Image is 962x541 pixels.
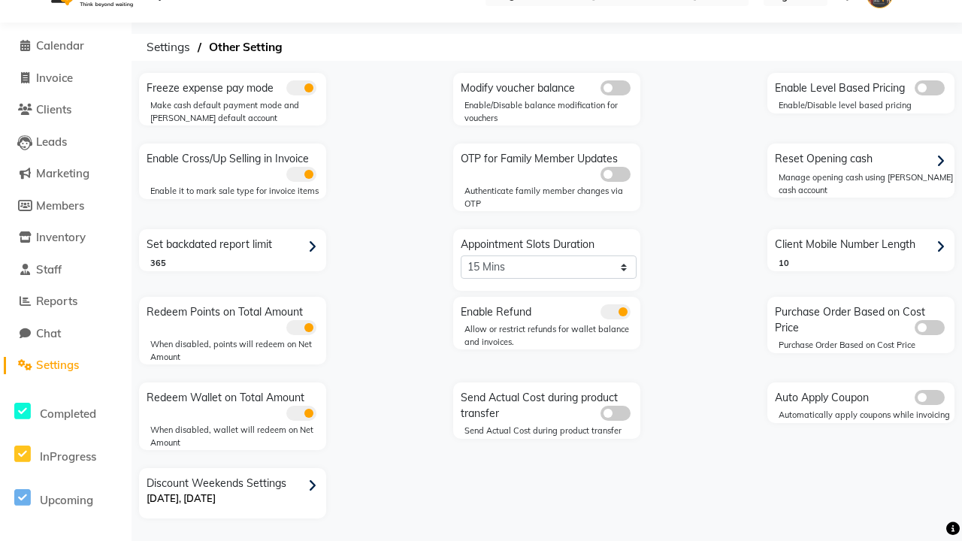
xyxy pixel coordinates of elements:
span: Leads [36,134,67,149]
span: Staff [36,262,62,277]
span: Calendar [36,38,84,53]
span: Inventory [36,230,86,244]
a: Leads [4,134,128,151]
span: Chat [36,326,61,340]
span: Clients [36,102,71,116]
div: Discount Weekends Settings [143,472,326,518]
div: Authenticate family member changes via OTP [464,185,640,210]
div: Redeem Points on Total Amount [143,301,326,335]
a: Chat [4,325,128,343]
div: Make cash default payment mode and [PERSON_NAME] default account [150,99,326,124]
div: Enable/Disable level based pricing [779,99,954,112]
a: Clients [4,101,128,119]
span: Completed [40,407,96,421]
div: Redeem Wallet on Total Amount [143,386,326,421]
div: Auto Apply Coupon [771,386,954,406]
div: Enable Cross/Up Selling in Invoice [143,147,326,182]
div: When disabled, wallet will redeem on Net Amount [150,424,326,449]
div: Allow or restrict refunds for wallet balance and invoices. [464,323,640,348]
div: Enable it to mark sale type for invoice items [150,185,326,198]
div: 10 [779,257,954,270]
span: Other Setting [201,34,290,61]
span: InProgress [40,449,96,464]
div: Client Mobile Number Length [771,233,954,257]
a: Settings [4,357,128,374]
div: Send Actual Cost during product transfer [457,386,640,422]
div: Automatically apply coupons while invoicing [779,409,954,422]
a: Staff [4,261,128,279]
span: Settings [139,34,198,61]
div: Appointment Slots Duration [457,233,640,279]
div: Purchase Order Based on Cost Price [771,301,954,336]
a: Reports [4,293,128,310]
div: Purchase Order Based on Cost Price [779,339,954,352]
a: Members [4,198,128,215]
div: Enable/Disable balance modification for vouchers [464,99,640,124]
div: Reset Opening cash [771,147,954,171]
div: Send Actual Cost during product transfer [464,425,640,437]
a: Invoice [4,70,128,87]
span: Settings [36,358,79,372]
div: Freeze expense pay mode [143,77,326,96]
span: Reports [36,294,77,308]
a: Inventory [4,229,128,246]
div: 365 [150,257,326,270]
div: Set backdated report limit [143,233,326,257]
span: Upcoming [40,493,93,507]
div: Modify voucher balance [457,77,640,96]
span: Invoice [36,71,73,85]
a: Marketing [4,165,128,183]
div: OTP for Family Member Updates [457,147,640,182]
div: When disabled, points will redeem on Net Amount [150,338,326,363]
a: Calendar [4,38,128,55]
div: Enable Refund [457,301,640,320]
span: Marketing [36,166,89,180]
div: Enable Level Based Pricing [771,77,954,96]
span: Members [36,198,84,213]
div: Manage opening cash using [PERSON_NAME] cash account [779,171,954,196]
p: [DATE], [DATE] [147,491,322,506]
